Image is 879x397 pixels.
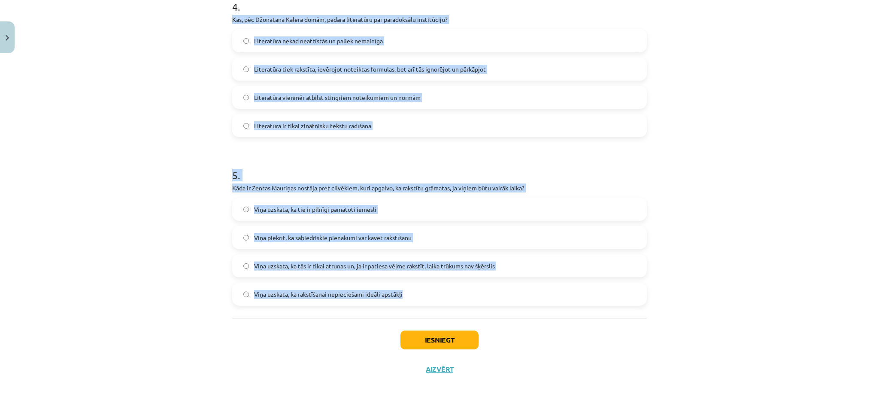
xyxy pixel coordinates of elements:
[254,93,421,102] span: Literatūra vienmēr atbilst stingriem noteikumiem un normām
[254,36,383,45] span: Literatūra nekad neattīstās un paliek nemainīga
[243,263,249,269] input: Viņa uzskata, ka tās ir tikai atrunas un, ja ir patiesa vēlme rakstīt, laika trūkums nav šķērslis
[423,365,456,373] button: Aizvērt
[400,331,479,349] button: Iesniegt
[232,183,647,192] p: Kāda ir Zentas Mauriņas nostāja pret cilvēkiem, kuri apgalvo, ka rakstītu grāmatas, ja viņiem būt...
[243,38,249,44] input: Literatūra nekad neattīstās un paliek nemainīga
[254,290,403,299] span: Viņa uzskata, ka rakstīšanai nepieciešami ideāli apstākļi
[254,65,486,74] span: Literatūra tiek rakstīta, ievērojot noteiktas formulas, bet arī tās ignorējot un pārkāpjot
[243,123,249,129] input: Literatūra ir tikai zinātnisku tekstu radīšana
[6,35,9,41] img: icon-close-lesson-0947bae3869378f0d4975bcd49f059093ad1ed9edebbc8119c70593378902aed.svg
[254,233,412,242] span: Viņa piekrīt, ka sabiedriskie pienākumi var kavēt rakstīšanu
[243,207,249,212] input: Viņa uzskata, ka tie ir pilnīgi pamatoti iemesli
[232,154,647,181] h1: 5 .
[243,235,249,241] input: Viņa piekrīt, ka sabiedriskie pienākumi var kavēt rakstīšanu
[243,292,249,297] input: Viņa uzskata, ka rakstīšanai nepieciešami ideāli apstākļi
[254,262,495,271] span: Viņa uzskata, ka tās ir tikai atrunas un, ja ir patiesa vēlme rakstīt, laika trūkums nav šķērslis
[254,205,376,214] span: Viņa uzskata, ka tie ir pilnīgi pamatoti iemesli
[243,95,249,100] input: Literatūra vienmēr atbilst stingriem noteikumiem un normām
[243,66,249,72] input: Literatūra tiek rakstīta, ievērojot noteiktas formulas, bet arī tās ignorējot un pārkāpjot
[232,15,647,24] p: Kas, pēc Džonatana Kalera domām, padara literatūru par paradoksālu institūciju?
[254,121,371,130] span: Literatūra ir tikai zinātnisku tekstu radīšana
